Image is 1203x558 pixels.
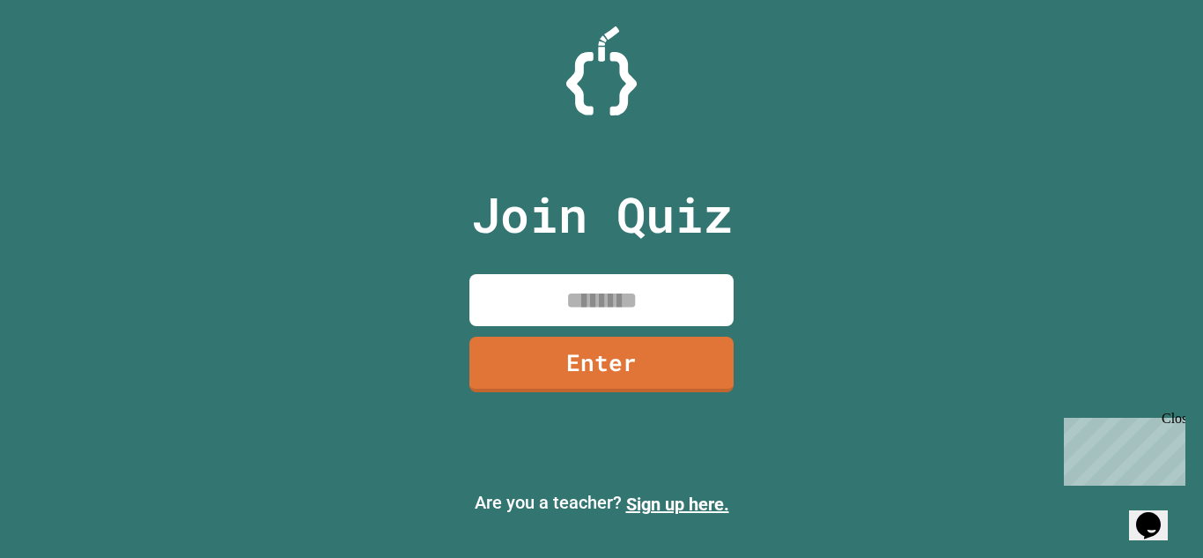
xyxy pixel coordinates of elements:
img: Logo.svg [566,26,637,115]
p: Join Quiz [471,178,733,251]
a: Sign up here. [626,494,729,515]
iframe: chat widget [1057,411,1185,486]
a: Enter [469,337,734,392]
div: Chat with us now!Close [7,7,122,112]
p: Are you a teacher? [14,489,1189,517]
iframe: chat widget [1129,487,1185,540]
